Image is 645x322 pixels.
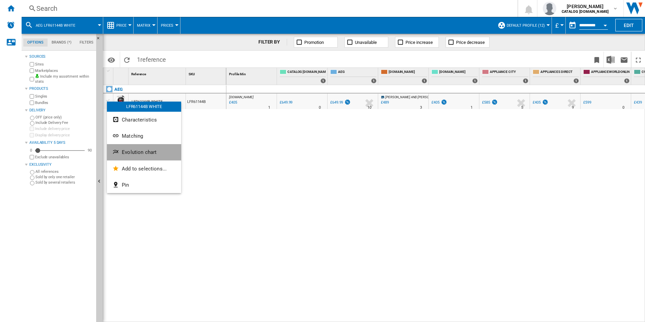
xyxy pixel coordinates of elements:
span: Add to selections... [122,166,167,172]
span: Characteristics [122,117,157,123]
button: Evolution chart [107,144,181,160]
button: Characteristics [107,112,181,128]
button: Matching [107,128,181,144]
span: Matching [122,133,143,139]
span: Evolution chart [122,149,157,155]
span: Pin [122,182,129,188]
button: Add to selections... [107,161,181,177]
div: LFR61144B WHITE [107,102,181,112]
button: Pin... [107,177,181,193]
